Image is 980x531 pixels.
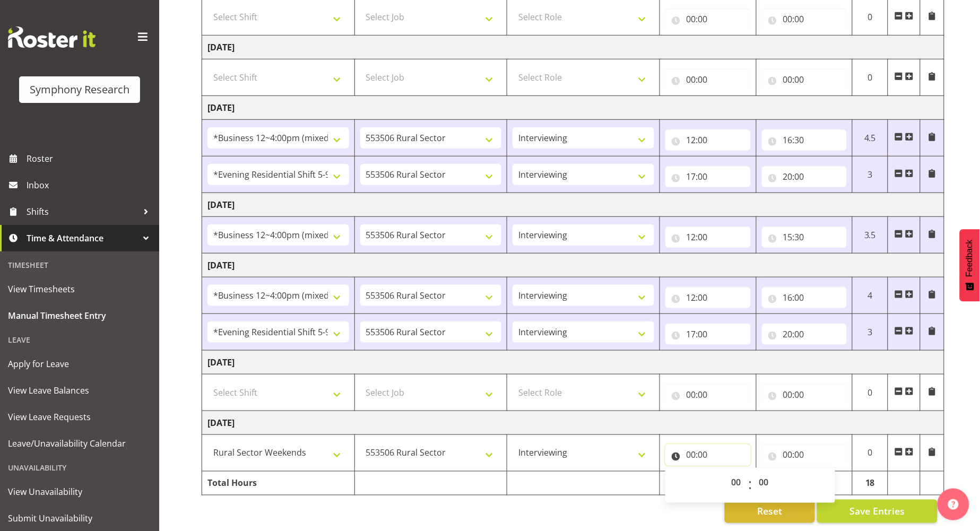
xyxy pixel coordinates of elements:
span: Inbox [27,177,154,193]
span: Submit Unavailability [8,510,151,526]
input: Click to select... [665,445,751,466]
td: 3 [853,314,888,351]
input: Click to select... [665,227,751,248]
div: Timesheet [3,254,157,276]
a: View Timesheets [3,276,157,302]
td: 3 [853,156,888,193]
td: 0 [853,59,888,96]
span: Time & Attendance [27,230,138,246]
input: Click to select... [762,445,847,466]
td: 18 [853,472,888,495]
input: Click to select... [665,324,751,345]
a: Apply for Leave [3,351,157,377]
input: Click to select... [665,384,751,405]
td: [DATE] [202,411,944,435]
span: : [749,472,752,499]
button: Save Entries [817,500,938,523]
td: 0 [853,435,888,472]
input: Click to select... [762,8,847,30]
td: [DATE] [202,351,944,375]
input: Click to select... [665,129,751,151]
span: Manual Timesheet Entry [8,308,151,324]
span: Shifts [27,204,138,220]
button: Feedback - Show survey [960,229,980,301]
input: Click to select... [665,69,751,90]
input: Click to select... [665,8,751,30]
span: View Unavailability [8,484,151,500]
span: Apply for Leave [8,356,151,372]
div: Leave [3,329,157,351]
img: help-xxl-2.png [948,499,959,510]
a: View Leave Requests [3,404,157,430]
td: 3.5 [853,217,888,254]
a: Manual Timesheet Entry [3,302,157,329]
td: [DATE] [202,96,944,120]
td: [DATE] [202,193,944,217]
td: [DATE] [202,254,944,277]
input: Click to select... [762,384,847,405]
input: Click to select... [665,166,751,187]
input: Click to select... [762,69,847,90]
input: Click to select... [762,129,847,151]
a: Leave/Unavailability Calendar [3,430,157,457]
span: View Leave Balances [8,382,151,398]
input: Click to select... [665,287,751,308]
button: Reset [725,500,815,523]
a: View Unavailability [3,478,157,505]
a: View Leave Balances [3,377,157,404]
input: Click to select... [762,324,847,345]
td: [DATE] [202,36,944,59]
span: Roster [27,151,154,167]
span: Reset [757,504,782,518]
img: Rosterit website logo [8,27,96,48]
div: Unavailability [3,457,157,478]
input: Click to select... [762,227,847,248]
div: Symphony Research [30,82,129,98]
span: View Leave Requests [8,409,151,425]
span: Leave/Unavailability Calendar [8,436,151,451]
input: Click to select... [762,166,847,187]
td: Total Hours [202,472,355,495]
td: 4.5 [853,120,888,156]
td: 4 [853,277,888,314]
span: View Timesheets [8,281,151,297]
td: 0 [853,375,888,411]
span: Feedback [965,240,975,277]
span: Save Entries [849,504,905,518]
input: Click to select... [762,287,847,308]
